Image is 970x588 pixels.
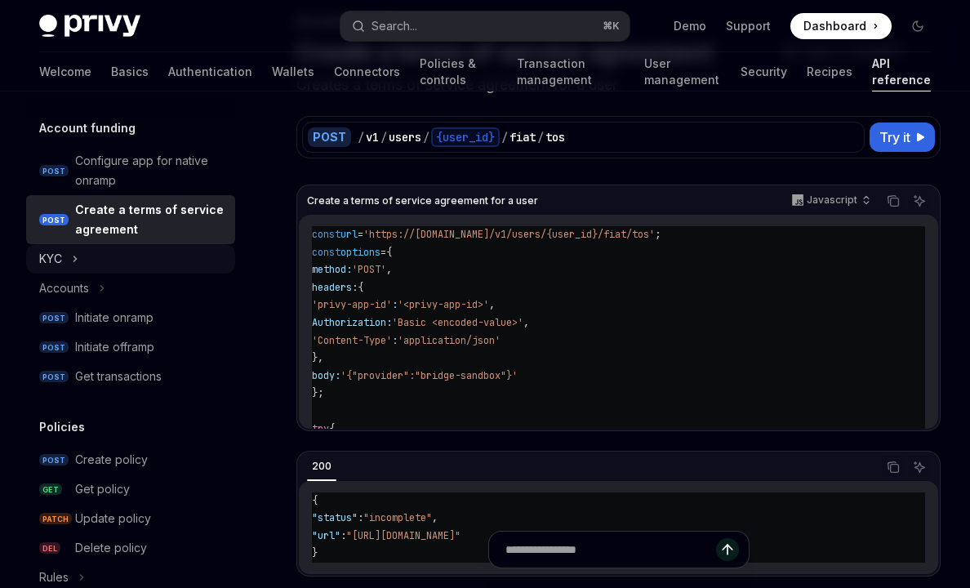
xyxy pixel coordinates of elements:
[307,457,336,476] div: 200
[308,127,351,147] div: POST
[39,542,60,555] span: DEL
[807,194,857,207] p: Javascript
[909,190,930,212] button: Ask AI
[398,334,501,347] span: 'application/json'
[741,52,787,91] a: Security
[909,457,930,478] button: Ask AI
[358,129,364,145] div: /
[26,274,235,303] button: Accounts
[312,511,358,524] span: "status"
[905,13,931,39] button: Toggle dark mode
[392,316,523,329] span: 'Basic <encoded-value>'
[26,244,235,274] button: KYC
[26,504,235,533] a: PATCHUpdate policy
[872,52,931,91] a: API reference
[716,538,739,561] button: Send message
[39,568,69,587] div: Rules
[489,298,495,311] span: ,
[26,195,235,244] a: POSTCreate a terms of service agreement
[726,18,771,34] a: Support
[312,422,329,435] span: try
[75,479,130,499] div: Get policy
[39,454,69,466] span: POST
[501,129,508,145] div: /
[807,52,852,91] a: Recipes
[39,52,91,91] a: Welcome
[431,127,500,147] div: {user_id}
[39,513,72,525] span: PATCH
[509,129,536,145] div: fiat
[26,533,235,563] a: DELDelete policy
[312,369,340,382] span: body:
[352,263,386,276] span: 'POST'
[39,249,62,269] div: KYC
[674,18,706,34] a: Demo
[312,298,392,311] span: 'privy-app-id'
[340,369,518,382] span: '{"provider":"bridge-sandbox"}'
[75,337,154,357] div: Initiate offramp
[75,538,147,558] div: Delete policy
[340,228,358,241] span: url
[312,316,392,329] span: Authorization:
[26,332,235,362] a: POSTInitiate offramp
[389,129,421,145] div: users
[39,341,69,354] span: POST
[380,246,386,259] span: =
[358,228,363,241] span: =
[312,263,352,276] span: method:
[363,511,432,524] span: "incomplete"
[879,127,910,147] span: Try it
[39,483,62,496] span: GET
[75,450,148,470] div: Create policy
[420,52,497,91] a: Policies & controls
[386,263,392,276] span: ,
[39,371,69,383] span: POST
[75,151,225,190] div: Configure app for native onramp
[392,298,398,311] span: :
[39,417,85,437] h5: Policies
[545,129,565,145] div: tos
[39,278,89,298] div: Accounts
[603,20,620,33] span: ⌘ K
[39,312,69,324] span: POST
[505,532,716,568] input: Ask a question...
[111,52,149,91] a: Basics
[883,190,904,212] button: Copy the contents from the code block
[39,118,136,138] h5: Account funding
[312,281,358,294] span: headers:
[334,52,400,91] a: Connectors
[870,122,935,152] button: Try it
[26,303,235,332] a: POSTInitiate onramp
[432,511,438,524] span: ,
[39,15,140,38] img: dark logo
[312,228,340,241] span: const
[340,11,629,41] button: Search...⌘K
[312,334,392,347] span: 'Content-Type'
[312,494,318,507] span: {
[26,474,235,504] a: GETGet policy
[392,334,398,347] span: :
[537,129,544,145] div: /
[312,386,323,399] span: };
[380,129,387,145] div: /
[75,509,151,528] div: Update policy
[398,298,489,311] span: '<privy-app-id>'
[644,52,721,91] a: User management
[423,129,429,145] div: /
[790,13,892,39] a: Dashboard
[655,228,661,241] span: ;
[329,422,335,435] span: {
[340,246,380,259] span: options
[168,52,252,91] a: Authentication
[39,214,69,226] span: POST
[363,228,655,241] span: 'https://[DOMAIN_NAME]/v1/users/{user_id}/fiat/tos'
[366,129,379,145] div: v1
[75,200,225,239] div: Create a terms of service agreement
[307,194,538,207] span: Create a terms of service agreement for a user
[803,18,866,34] span: Dashboard
[372,16,417,36] div: Search...
[358,511,363,524] span: :
[523,316,529,329] span: ,
[358,281,363,294] span: {
[312,351,323,364] span: },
